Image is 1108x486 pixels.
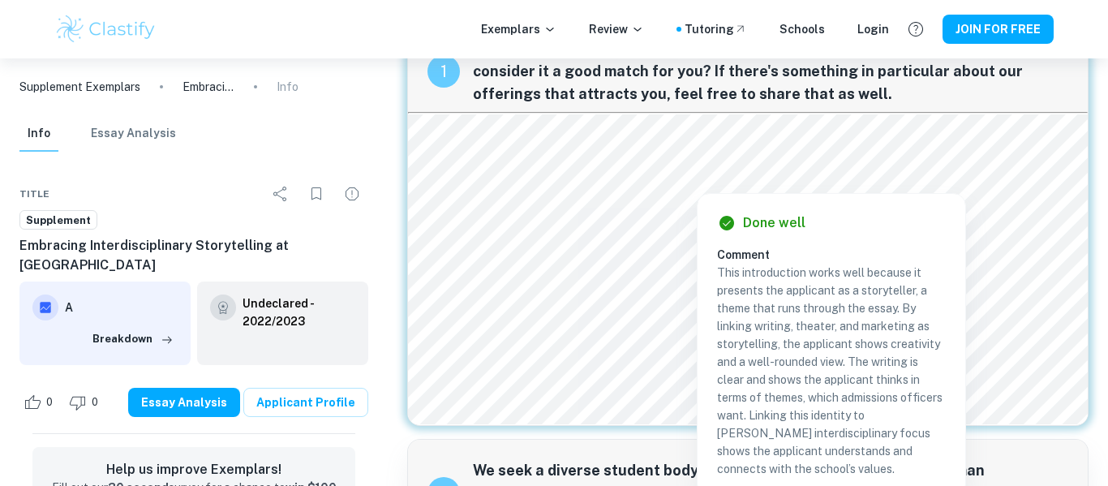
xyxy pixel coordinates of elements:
[481,20,556,38] p: Exemplars
[717,246,946,264] h6: Comment
[336,178,368,210] div: Report issue
[88,327,178,351] button: Breakdown
[264,178,297,210] div: Share
[83,394,107,411] span: 0
[19,78,140,96] a: Supplement Exemplars
[19,236,368,275] h6: Embracing Interdisciplinary Storytelling at [GEOGRAPHIC_DATA]
[65,389,107,415] div: Dislike
[91,116,176,152] button: Essay Analysis
[779,20,825,38] a: Schools
[589,20,644,38] p: Review
[20,213,97,229] span: Supplement
[45,460,342,480] h6: Help us improve Exemplars!
[54,13,157,45] img: Clastify logo
[243,295,355,330] a: Undeclared - 2022/2023
[943,15,1054,44] button: JOIN FOR FREE
[427,55,460,88] div: recipe
[857,20,889,38] a: Login
[902,15,930,43] button: Help and Feedback
[300,178,333,210] div: Bookmark
[277,78,298,96] p: Info
[19,389,62,415] div: Like
[19,210,97,230] a: Supplement
[743,213,805,233] h6: Done well
[685,20,747,38] a: Tutoring
[717,264,946,478] p: This introduction works well because it presents the applicant as a storyteller, a theme that run...
[183,78,234,96] p: Embracing Diversity and Leadership in a Small School Community
[19,187,49,201] span: Title
[473,37,1068,105] span: What is your sense of Duke as a university and a community, and why do you consider it a good mat...
[128,388,240,417] button: Essay Analysis
[37,394,62,411] span: 0
[243,388,368,417] a: Applicant Profile
[19,116,58,152] button: Info
[65,299,178,316] h6: A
